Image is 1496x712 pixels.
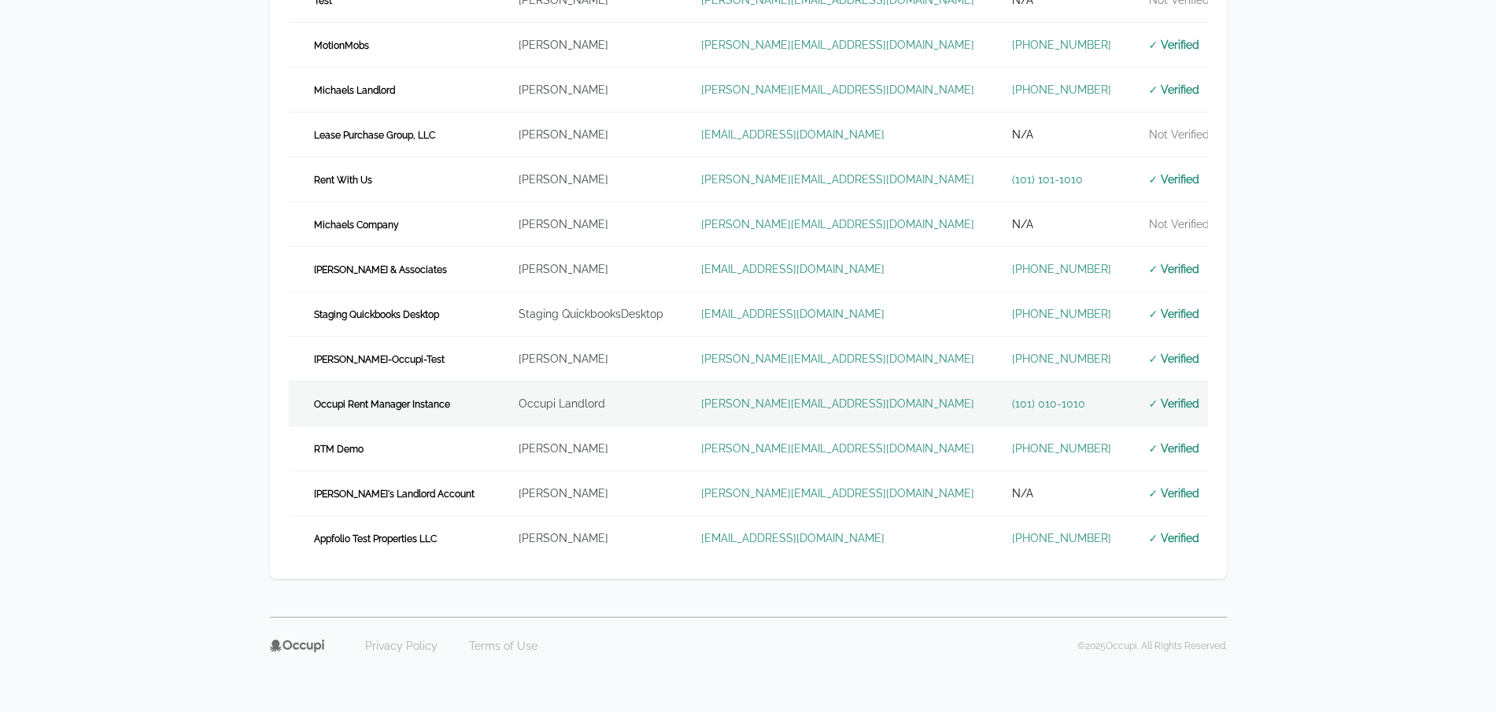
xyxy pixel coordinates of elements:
[701,173,974,186] a: [PERSON_NAME][EMAIL_ADDRESS][DOMAIN_NAME]
[1149,352,1200,365] span: ✓ Verified
[500,247,682,292] td: [PERSON_NAME]
[1012,39,1111,51] a: [PHONE_NUMBER]
[1012,83,1111,96] a: [PHONE_NUMBER]
[1012,352,1111,365] a: [PHONE_NUMBER]
[701,218,974,231] a: [PERSON_NAME][EMAIL_ADDRESS][DOMAIN_NAME]
[1149,397,1200,410] span: ✓ Verified
[1012,442,1111,455] a: [PHONE_NUMBER]
[993,202,1130,247] td: N/A
[701,397,974,410] a: [PERSON_NAME][EMAIL_ADDRESS][DOMAIN_NAME]
[993,471,1130,516] td: N/A
[500,337,682,382] td: [PERSON_NAME]
[500,426,682,471] td: [PERSON_NAME]
[308,307,445,323] span: Staging Quickbooks Desktop
[308,486,481,502] span: [PERSON_NAME]'s Landlord Account
[308,38,375,53] span: MotionMobs
[308,172,379,188] span: Rent With Us
[701,532,885,544] a: [EMAIL_ADDRESS][DOMAIN_NAME]
[701,263,885,275] a: [EMAIL_ADDRESS][DOMAIN_NAME]
[308,531,443,547] span: Appfolio Test Properties LLC
[701,128,885,141] a: [EMAIL_ADDRESS][DOMAIN_NAME]
[500,113,682,157] td: [PERSON_NAME]
[1149,308,1200,320] span: ✓ Verified
[500,157,682,202] td: [PERSON_NAME]
[701,352,974,365] a: [PERSON_NAME][EMAIL_ADDRESS][DOMAIN_NAME]
[1149,532,1200,544] span: ✓ Verified
[1149,128,1210,141] span: Not Verified
[1149,83,1200,96] span: ✓ Verified
[1149,173,1200,186] span: ✓ Verified
[500,68,682,113] td: [PERSON_NAME]
[701,487,974,500] a: [PERSON_NAME][EMAIL_ADDRESS][DOMAIN_NAME]
[1012,397,1085,410] a: (101) 010-1010
[356,633,447,659] a: Privacy Policy
[993,113,1130,157] td: N/A
[1012,173,1083,186] a: (101) 101-1010
[500,202,682,247] td: [PERSON_NAME]
[500,516,682,561] td: [PERSON_NAME]
[500,292,682,337] td: Staging QuickbooksDesktop
[1149,263,1200,275] span: ✓ Verified
[1012,263,1111,275] a: [PHONE_NUMBER]
[1077,640,1227,652] p: © 2025 Occupi. All Rights Reserved.
[701,442,974,455] a: [PERSON_NAME][EMAIL_ADDRESS][DOMAIN_NAME]
[500,471,682,516] td: [PERSON_NAME]
[308,127,441,143] span: Lease Purchase Group, LLC
[1149,487,1200,500] span: ✓ Verified
[308,217,405,233] span: Michaels Company
[1149,39,1200,51] span: ✓ Verified
[1149,218,1210,231] span: Not Verified
[1012,532,1111,544] a: [PHONE_NUMBER]
[701,39,974,51] a: [PERSON_NAME][EMAIL_ADDRESS][DOMAIN_NAME]
[1149,442,1200,455] span: ✓ Verified
[308,397,456,412] span: Occupi Rent Manager Instance
[701,308,885,320] a: [EMAIL_ADDRESS][DOMAIN_NAME]
[701,83,974,96] a: [PERSON_NAME][EMAIL_ADDRESS][DOMAIN_NAME]
[500,23,682,68] td: [PERSON_NAME]
[1012,308,1111,320] a: [PHONE_NUMBER]
[308,83,401,98] span: Michaels Landlord
[308,441,370,457] span: RTM Demo
[500,382,682,426] td: Occupi Landlord
[308,352,451,367] span: [PERSON_NAME]-Occupi-Test
[308,262,453,278] span: [PERSON_NAME] & Associates
[460,633,547,659] a: Terms of Use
